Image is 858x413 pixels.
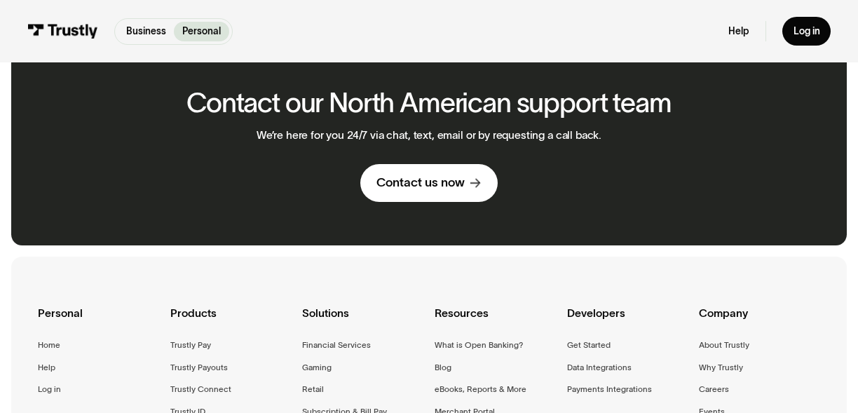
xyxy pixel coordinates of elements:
[360,164,498,202] a: Contact us now
[302,304,423,339] div: Solutions
[567,382,652,396] a: Payments Integrations
[257,129,601,142] p: We’re here for you 24/7 via chat, text, email or by requesting a call back.
[435,382,526,396] a: eBooks, Reports & More
[302,360,332,374] a: Gaming
[435,304,556,339] div: Resources
[182,25,221,39] p: Personal
[567,338,611,352] a: Get Started
[186,88,672,119] h2: Contact our North American support team
[27,24,98,39] img: Trustly Logo
[699,304,820,339] div: Company
[302,338,371,352] a: Financial Services
[794,25,820,38] div: Log in
[170,360,228,374] a: Trustly Payouts
[699,360,743,374] a: Why Trustly
[376,175,465,191] div: Contact us now
[728,25,749,38] a: Help
[38,360,55,374] a: Help
[435,360,451,374] a: Blog
[567,360,632,374] a: Data Integrations
[174,22,229,41] a: Personal
[567,304,688,339] div: Developers
[126,25,166,39] p: Business
[699,338,749,352] a: About Trustly
[170,382,231,396] a: Trustly Connect
[170,304,292,339] div: Products
[118,22,174,41] a: Business
[699,382,729,396] a: Careers
[170,338,211,352] a: Trustly Pay
[38,304,159,339] div: Personal
[782,17,831,46] a: Log in
[38,382,61,396] a: Log in
[435,338,523,352] a: What is Open Banking?
[38,338,60,352] a: Home
[302,382,324,396] a: Retail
